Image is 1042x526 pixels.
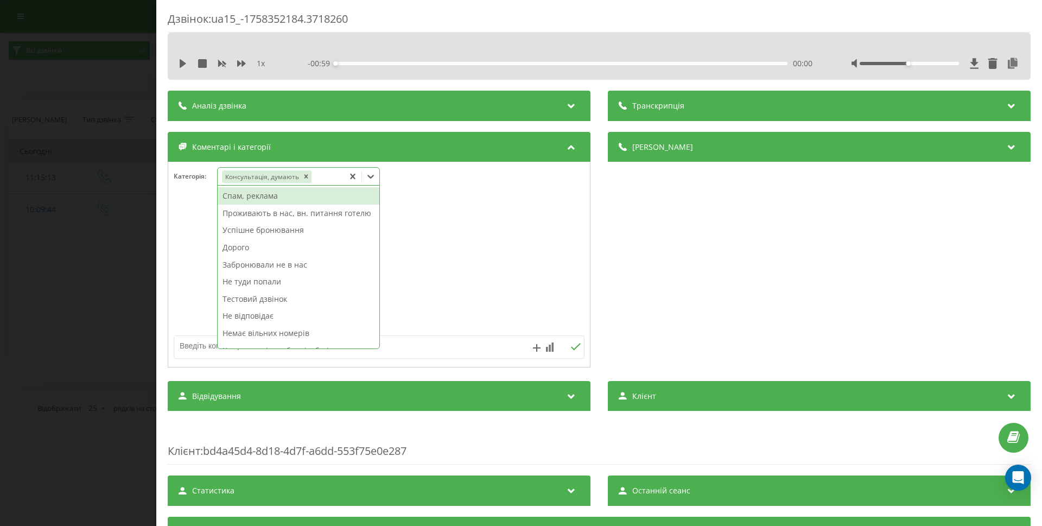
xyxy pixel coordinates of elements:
span: 1 x [257,58,265,69]
span: Транскрипція [632,100,684,111]
span: Клієнт [168,443,200,458]
div: Немає вільних номерів [218,325,379,342]
div: Проживають в нас, вн. питання готелю [218,205,379,222]
div: Консультація по броні з букінга [218,342,379,359]
div: Спам, реклама [218,187,379,205]
span: 00:00 [793,58,812,69]
div: Accessibility label [906,61,911,66]
span: Клієнт [632,391,656,402]
div: Дорого [218,239,379,256]
div: : bd4a45d4-8d18-4d7f-a6dd-553f75e0e287 [168,422,1031,465]
div: Консультація, думають [222,170,301,183]
span: Коментарі і категорії [192,142,271,153]
span: [PERSON_NAME] [632,142,693,153]
div: Забронювали не в нас [218,256,379,274]
div: Remove Консультація, думають [301,170,312,183]
div: Дзвінок : ua15_-1758352184.3718260 [168,11,1031,33]
span: Статистика [192,485,234,496]
span: - 00:59 [308,58,335,69]
span: Останній сеанс [632,485,690,496]
div: Тестовий дзвінок [218,290,379,308]
h4: Категорія : [174,173,217,180]
div: Успішне бронювання [218,221,379,239]
div: Open Intercom Messenger [1005,465,1031,491]
span: Відвідування [192,391,241,402]
div: Не туди попали [218,273,379,290]
span: Аналіз дзвінка [192,100,246,111]
div: Accessibility label [333,61,338,66]
div: Не відповідає [218,307,379,325]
